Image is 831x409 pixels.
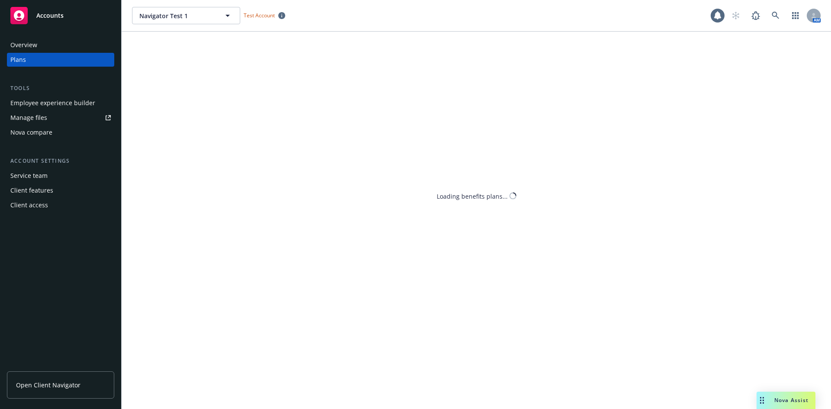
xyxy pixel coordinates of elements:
div: Drag to move [757,392,767,409]
span: Accounts [36,12,64,19]
a: Manage files [7,111,114,125]
div: Account settings [7,157,114,165]
div: Plans [10,53,26,67]
div: Manage files [10,111,47,125]
div: Client features [10,184,53,197]
div: Client access [10,198,48,212]
div: Tools [7,84,114,93]
div: Nova compare [10,126,52,139]
button: Nova Assist [757,392,815,409]
a: Start snowing [727,7,744,24]
a: Overview [7,38,114,52]
a: Service team [7,169,114,183]
a: Employee experience builder [7,96,114,110]
a: Plans [7,53,114,67]
a: Nova compare [7,126,114,139]
div: Overview [10,38,37,52]
div: Loading benefits plans... [437,191,508,200]
div: Service team [10,169,48,183]
a: Client features [7,184,114,197]
a: Client access [7,198,114,212]
span: Nova Assist [774,396,808,404]
a: Switch app [787,7,804,24]
button: Navigator Test 1 [132,7,240,24]
span: Test Account [244,12,275,19]
span: Navigator Test 1 [139,11,214,20]
span: Open Client Navigator [16,380,81,390]
a: Accounts [7,3,114,28]
a: Report a Bug [747,7,764,24]
span: Test Account [240,11,289,20]
a: Search [767,7,784,24]
div: Employee experience builder [10,96,95,110]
